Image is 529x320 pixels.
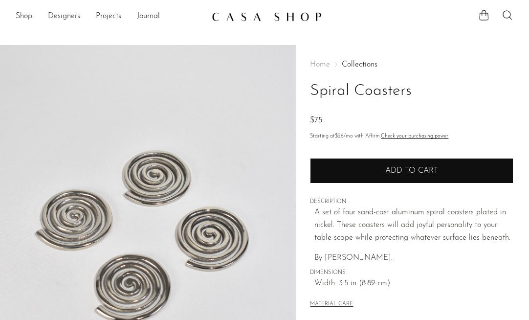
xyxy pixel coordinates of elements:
[310,158,513,183] button: Add to cart
[16,10,32,23] a: Shop
[310,269,513,277] span: DIMENSIONS
[385,167,438,175] span: Add to cart
[342,61,377,69] a: Collections
[335,134,344,139] span: $26
[310,61,330,69] span: Home
[310,116,322,124] span: $75
[310,132,513,141] p: Starting at /mo with Affirm.
[137,10,160,23] a: Journal
[310,61,513,69] nav: Breadcrumbs
[381,134,448,139] a: Check your purchasing power - Learn more about Affirm Financing (opens in modal)
[314,254,393,262] span: By [PERSON_NAME].
[314,277,513,290] span: Width: 3.5 in (8.89 cm)
[310,198,513,206] span: DESCRIPTION
[310,79,513,104] h1: Spiral Coasters
[310,301,353,308] button: MATERIAL CARE
[96,10,121,23] a: Projects
[48,10,80,23] a: Designers
[314,208,510,241] span: A set of four sand-cast aluminum spiral coasters plated in nickel. These coasters will add joyful...
[16,8,204,25] ul: NEW HEADER MENU
[16,8,204,25] nav: Desktop navigation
